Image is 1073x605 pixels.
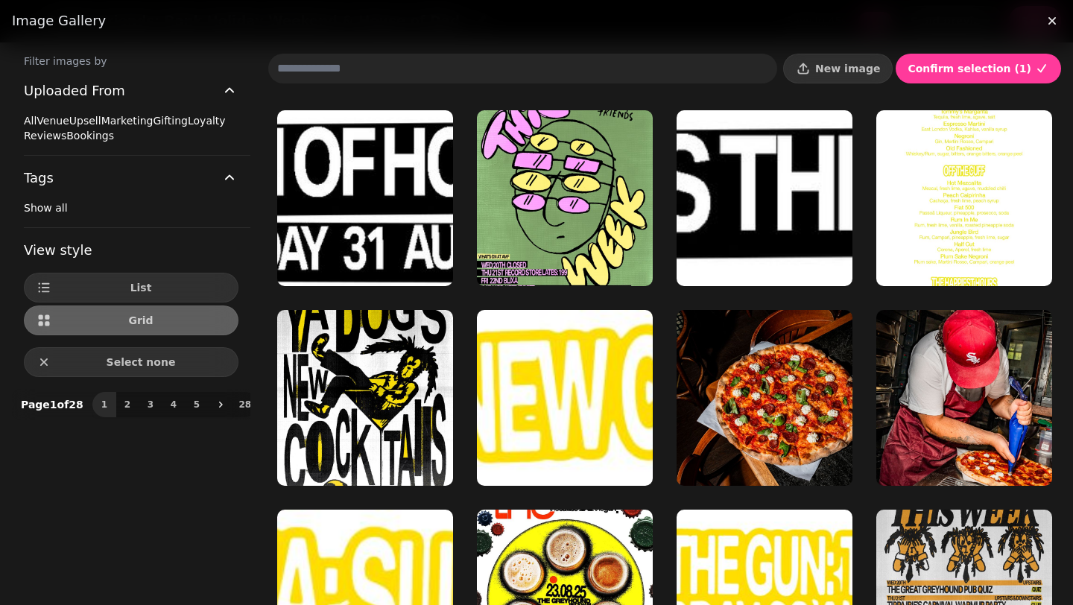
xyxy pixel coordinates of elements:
span: Gifting [153,115,188,127]
span: Venue [37,115,69,127]
img: 18 - 24 Aug Post.png [477,110,653,286]
p: Page 1 of 28 [15,397,89,412]
span: Reviews [24,130,66,142]
button: 4 [162,392,186,417]
span: Upsell [69,115,101,127]
button: Uploaded From [24,69,238,113]
span: List [56,282,226,293]
span: 4 [168,400,180,409]
button: 5 [185,392,209,417]
span: All [24,115,37,127]
img: Bank holiday weekend.png [677,110,852,286]
span: 3 [145,400,156,409]
h3: View style [24,240,238,261]
span: Confirm selection ( 1 ) [908,63,1031,74]
button: New image [783,54,893,83]
img: House of Dad.png [277,110,453,286]
button: 3 [139,392,162,417]
span: 28 [239,400,251,409]
h3: Image gallery [12,12,1061,30]
span: Select none [56,357,226,367]
img: Greyhound_Patio_May25_JamesMoyle(LOWRES)-143.jpg [677,310,852,486]
label: Filter images by [12,54,250,69]
button: Confirm selection (1) [896,54,1061,83]
div: Tags [24,200,238,227]
span: Grid [56,315,226,326]
button: 28 [233,392,257,417]
span: Marketing [101,115,153,127]
span: Loyalty [188,115,226,127]
div: Uploaded From [24,113,238,155]
span: Show all [24,202,68,214]
span: New image [815,63,880,74]
button: List [24,273,238,302]
button: Select none [24,347,238,377]
img: GH Drinks Menu 16.06.png [876,110,1052,286]
span: 5 [191,400,203,409]
button: 2 [115,392,139,417]
span: 2 [121,400,133,409]
nav: Pagination [92,392,257,417]
img: Greyhound_Patio_May25_JamesMoyle(LOWRES)-101.jpg [876,310,1052,486]
img: New Cocktails Post.png [277,310,453,486]
button: next [208,392,233,417]
button: Tags [24,156,238,200]
img: cocktails.png [477,310,653,486]
span: 1 [98,400,110,409]
button: Grid [24,305,238,335]
button: 1 [92,392,116,417]
span: Bookings [66,130,114,142]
